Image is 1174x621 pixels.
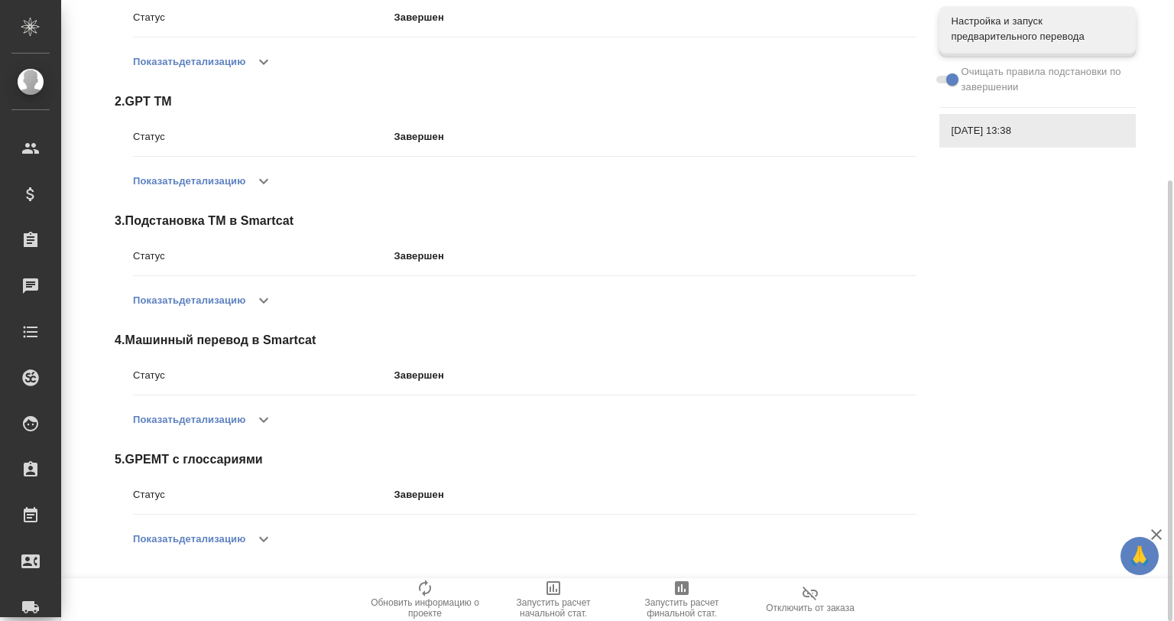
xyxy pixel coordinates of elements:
[133,129,394,145] p: Статус
[394,368,916,383] p: Завершен
[115,93,916,111] span: 2 . GPT TM
[627,597,737,619] span: Запустить расчет финальной стат.
[746,578,874,621] button: Отключить от заказа
[370,597,480,619] span: Обновить информацию о проекте
[394,129,916,145] p: Завершен
[618,578,746,621] button: Запустить расчет финальной стат.
[361,578,489,621] button: Обновить информацию о проекте
[133,10,394,25] p: Статус
[952,14,1124,44] span: Настройка и запуск предварительного перевода
[133,44,245,80] button: Показатьдетализацию
[394,10,916,25] p: Завершен
[133,163,245,200] button: Показатьдетализацию
[133,249,394,264] p: Статус
[115,450,916,469] span: 5 . GPEMT с глоссариями
[939,114,1136,148] div: [DATE] 13:38
[394,249,916,264] p: Завершен
[1127,540,1153,572] span: 🙏
[115,212,916,230] span: 3 . Подстановка ТМ в Smartcat
[394,487,916,502] p: Завершен
[133,368,394,383] p: Статус
[133,282,245,319] button: Показатьдетализацию
[133,487,394,502] p: Статус
[115,331,916,350] span: 4 . Машинный перевод в Smartcat
[133,521,245,558] button: Показатьдетализацию
[766,603,855,613] span: Отключить от заказа
[962,64,1124,95] span: Очищать правила подстановки по завершении
[498,597,608,619] span: Запустить расчет начальной стат.
[939,6,1136,52] div: Настройка и запуск предварительного перевода
[489,578,618,621] button: Запустить расчет начальной стат.
[952,123,1124,138] span: [DATE] 13:38
[1120,537,1159,575] button: 🙏
[133,402,245,438] button: Показатьдетализацию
